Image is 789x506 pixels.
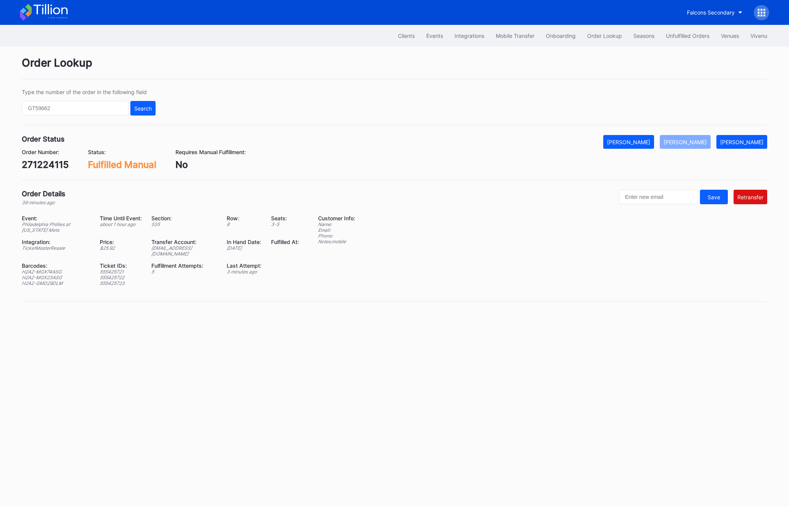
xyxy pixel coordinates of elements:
div: Venues [721,33,739,39]
div: Name: [318,221,355,227]
div: 39 minutes ago [22,200,65,205]
div: Integrations [455,33,484,39]
div: TicketMasterResale [22,245,90,251]
div: 555425723 [100,280,142,286]
div: [PERSON_NAME] [664,139,707,145]
div: 3 minutes ago [227,269,261,275]
div: Requires Manual Fulfillment: [175,149,246,155]
div: 3 - 5 [271,221,299,227]
div: about 1 hour ago [100,221,142,227]
div: $ 25.92 [100,245,142,251]
div: [EMAIL_ADDRESS][DOMAIN_NAME] [151,245,217,257]
button: Onboarding [540,29,581,43]
div: No [175,159,246,170]
div: Onboarding [546,33,576,39]
div: 8 [227,221,261,227]
button: Vivenu [745,29,773,43]
div: Notes: mobile [318,239,355,244]
div: Unfulfilled Orders [666,33,709,39]
button: Unfulfilled Orders [660,29,715,43]
div: Phone: [318,233,355,239]
div: Events [426,33,443,39]
div: Row: [227,215,261,221]
div: Ticket IDs: [100,262,142,269]
div: Order Details [22,190,65,198]
button: Seasons [628,29,660,43]
button: Integrations [449,29,490,43]
div: In Hand Date: [227,239,261,245]
div: Fulfilled Manual [88,159,156,170]
button: [PERSON_NAME] [603,135,654,149]
div: Retransfer [737,194,763,200]
button: Retransfer [734,190,767,204]
div: Clients [398,33,415,39]
div: Search [134,105,152,112]
button: [PERSON_NAME] [716,135,767,149]
div: Save [708,194,720,200]
div: Type the number of the order in the following field [22,89,156,95]
div: Mobile Transfer [496,33,534,39]
button: Order Lookup [581,29,628,43]
div: Vivenu [750,33,767,39]
div: Order Status [22,135,65,143]
div: Order Number: [22,149,69,155]
div: Integration: [22,239,90,245]
div: Falcons Secondary [687,9,735,16]
div: Order Lookup [587,33,622,39]
div: Price: [100,239,142,245]
div: Section: [151,215,217,221]
div: Order Lookup [22,56,767,79]
button: Clients [392,29,420,43]
div: Seasons [633,33,654,39]
div: Status: [88,149,156,155]
div: 535 [151,221,217,227]
div: H2A2-MGX23ASG [22,275,90,280]
div: H2A2-MGX74ASG [22,269,90,275]
div: [PERSON_NAME] [607,139,650,145]
div: 555425721 [100,269,142,275]
div: 5 [151,269,217,275]
div: Barcodes: [22,262,90,269]
div: [DATE] [227,245,261,251]
div: Last Attempt: [227,262,261,269]
div: Event: [22,215,90,221]
button: Venues [715,29,745,43]
button: Events [420,29,449,43]
div: 555425722 [100,275,142,280]
div: H2A2-GMD29DLM [22,280,90,286]
input: Enter new email [619,190,698,204]
div: 271224115 [22,159,69,170]
div: [PERSON_NAME] [720,139,763,145]
button: [PERSON_NAME] [660,135,711,149]
div: Time Until Event: [100,215,142,221]
input: GT59662 [22,101,128,116]
div: Fulfillment Attempts: [151,262,217,269]
div: Customer Info: [318,215,355,221]
button: Search [130,101,156,116]
button: Mobile Transfer [490,29,540,43]
div: Fulfilled At: [271,239,299,245]
div: Seats: [271,215,299,221]
div: Transfer Account: [151,239,217,245]
button: Save [700,190,728,204]
div: Email: [318,227,355,233]
div: Philadelphia Phillies at [US_STATE] Mets [22,221,90,233]
button: Falcons Secondary [681,5,748,20]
